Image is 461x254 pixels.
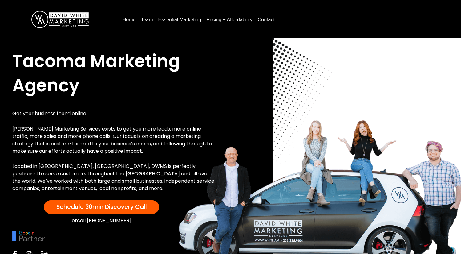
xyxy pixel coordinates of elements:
[12,125,215,155] p: [PERSON_NAME] Marketing Services exists to get you more leads, more online traffic, more sales an...
[12,110,215,117] p: Get your business found online!
[44,200,159,214] a: Schedule 30min Discovery Call
[77,217,131,224] a: call [PHONE_NUMBER]
[12,231,45,241] img: google-partner
[138,15,155,25] a: Team
[31,11,89,28] img: DavidWhite-Marketing-Logo
[12,49,180,97] span: Tacoma Marketing Agency
[255,15,277,25] a: Contact
[12,163,215,192] p: Located in [GEOGRAPHIC_DATA], [GEOGRAPHIC_DATA], DWMS is perfectly positioned to serve customers ...
[12,233,45,238] picture: google-partner
[120,15,138,25] a: Home
[56,203,147,211] span: Schedule 30min Discovery Call
[156,15,204,25] a: Essential Marketing
[31,16,89,22] a: DavidWhite-Marketing-Logo
[120,15,449,25] nav: Menu
[204,15,255,25] a: Pricing + Affordability
[12,217,191,225] div: or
